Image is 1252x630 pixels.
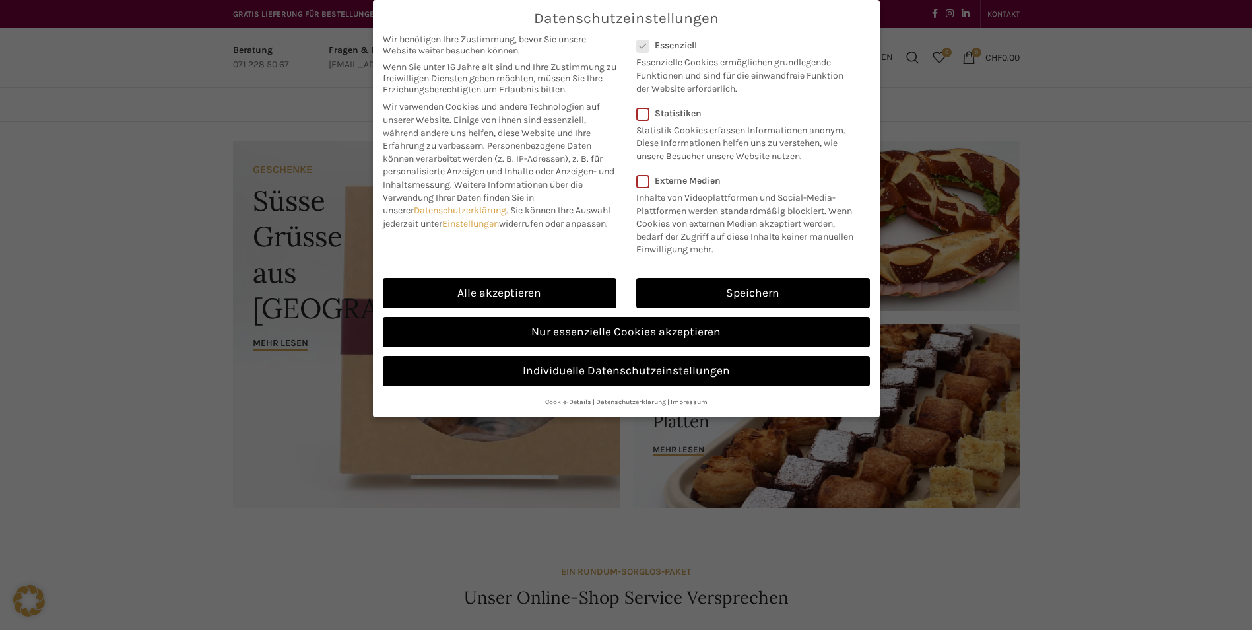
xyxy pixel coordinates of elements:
[636,40,853,51] label: Essenziell
[636,108,853,119] label: Statistiken
[534,10,719,27] span: Datenschutzeinstellungen
[383,61,616,95] span: Wenn Sie unter 16 Jahre alt sind und Ihre Zustimmung zu freiwilligen Diensten geben möchten, müss...
[383,34,616,56] span: Wir benötigen Ihre Zustimmung, bevor Sie unsere Website weiter besuchen können.
[596,398,666,406] a: Datenschutzerklärung
[383,356,870,386] a: Individuelle Datenschutzeinstellungen
[636,119,853,163] p: Statistik Cookies erfassen Informationen anonym. Diese Informationen helfen uns zu verstehen, wie...
[636,51,853,95] p: Essenzielle Cookies ermöglichen grundlegende Funktionen und sind für die einwandfreie Funktion de...
[671,398,708,406] a: Impressum
[414,205,506,216] a: Datenschutzerklärung
[383,140,614,190] span: Personenbezogene Daten können verarbeitet werden (z. B. IP-Adressen), z. B. für personalisierte A...
[383,205,610,229] span: Sie können Ihre Auswahl jederzeit unter widerrufen oder anpassen.
[383,179,583,216] span: Weitere Informationen über die Verwendung Ihrer Daten finden Sie in unserer .
[383,101,600,151] span: Wir verwenden Cookies und andere Technologien auf unserer Website. Einige von ihnen sind essenzie...
[383,278,616,308] a: Alle akzeptieren
[636,278,870,308] a: Speichern
[636,186,861,256] p: Inhalte von Videoplattformen und Social-Media-Plattformen werden standardmäßig blockiert. Wenn Co...
[636,175,861,186] label: Externe Medien
[383,317,870,347] a: Nur essenzielle Cookies akzeptieren
[545,398,591,406] a: Cookie-Details
[442,218,499,229] a: Einstellungen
